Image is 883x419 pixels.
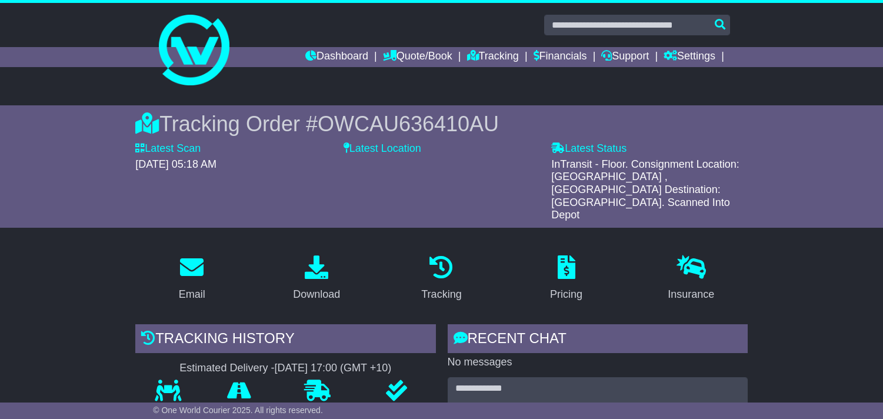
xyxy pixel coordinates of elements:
div: Pricing [550,287,582,302]
a: Email [171,251,213,307]
a: Download [285,251,348,307]
a: Quote/Book [383,47,452,67]
div: Download [293,287,340,302]
div: Tracking history [135,324,435,356]
a: Settings [664,47,715,67]
div: Tracking [421,287,461,302]
div: Insurance [668,287,714,302]
label: Latest Scan [135,142,201,155]
span: InTransit - Floor. Consignment Location: [GEOGRAPHIC_DATA] , [GEOGRAPHIC_DATA] Destination: [GEOG... [551,158,739,221]
label: Latest Status [551,142,627,155]
a: Tracking [467,47,519,67]
div: Tracking Order # [135,111,748,137]
div: Estimated Delivery - [135,362,435,375]
a: Financials [534,47,587,67]
a: Support [601,47,649,67]
span: [DATE] 05:18 AM [135,158,216,170]
div: RECENT CHAT [448,324,748,356]
a: Dashboard [305,47,368,67]
a: Pricing [542,251,590,307]
div: Email [179,287,205,302]
a: Insurance [660,251,722,307]
span: OWCAU636410AU [318,112,499,136]
a: Tracking [414,251,469,307]
p: No messages [448,356,748,369]
label: Latest Location [344,142,421,155]
span: © One World Courier 2025. All rights reserved. [153,405,323,415]
div: [DATE] 17:00 (GMT +10) [274,362,391,375]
